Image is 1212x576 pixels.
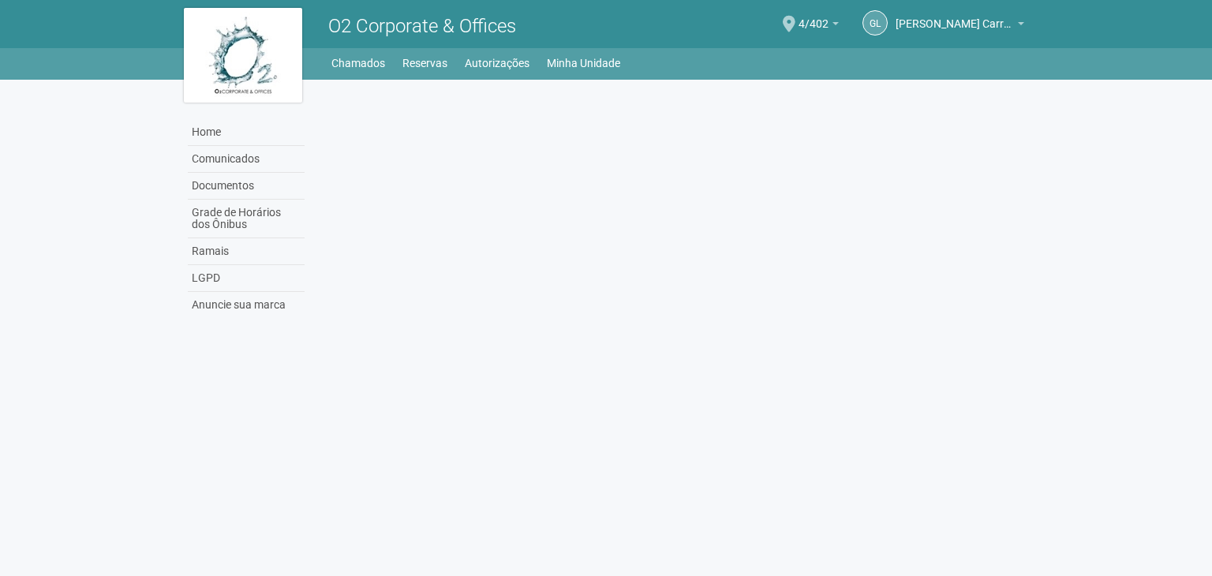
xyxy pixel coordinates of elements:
[799,2,829,30] span: 4/402
[188,200,305,238] a: Grade de Horários dos Ônibus
[896,2,1014,30] span: Gabriel Lemos Carreira dos Reis
[188,265,305,292] a: LGPD
[188,173,305,200] a: Documentos
[465,52,529,74] a: Autorizações
[547,52,620,74] a: Minha Unidade
[188,292,305,318] a: Anuncie sua marca
[402,52,447,74] a: Reservas
[896,20,1024,32] a: [PERSON_NAME] Carreira dos Reis
[331,52,385,74] a: Chamados
[184,8,302,103] img: logo.jpg
[799,20,839,32] a: 4/402
[188,146,305,173] a: Comunicados
[862,10,888,36] a: GL
[188,119,305,146] a: Home
[328,15,516,37] span: O2 Corporate & Offices
[188,238,305,265] a: Ramais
